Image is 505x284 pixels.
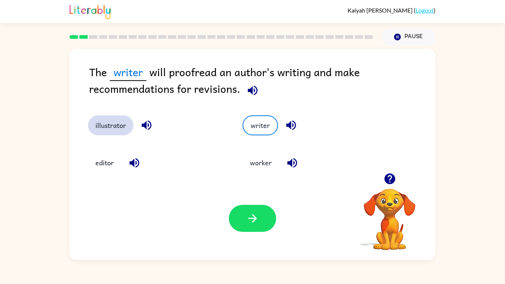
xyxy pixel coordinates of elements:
[353,177,427,251] video: Your browser must support playing .mp4 files to use Literably. Please try using another browser.
[88,115,133,135] button: illustrator
[70,3,111,19] img: Literably
[110,64,146,81] span: writer
[243,153,279,173] button: worker
[348,7,414,14] span: Kaiyah [PERSON_NAME]
[89,64,435,101] div: The will proofread an author's writing and make recommendations for revisions.
[348,7,435,14] div: ( )
[382,28,435,45] button: Pause
[416,7,434,14] a: Logout
[243,115,278,135] button: writer
[88,153,121,173] button: editor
